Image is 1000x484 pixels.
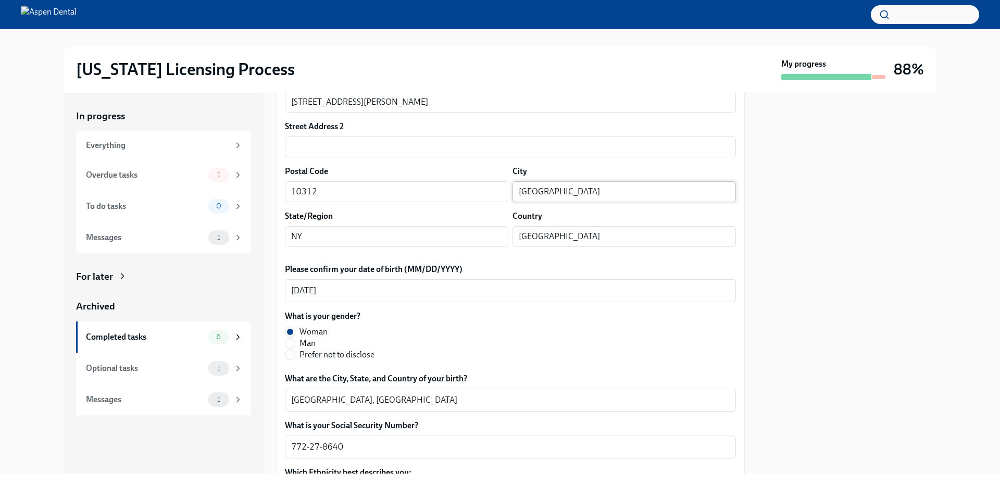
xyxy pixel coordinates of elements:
a: Optional tasks1 [76,353,251,384]
span: 1 [211,171,227,179]
label: Postal Code [285,166,328,177]
span: Prefer not to disclose [299,349,374,361]
span: 0 [210,202,228,210]
label: Country [512,210,542,222]
span: 1 [211,364,227,372]
strong: My progress [781,58,826,70]
span: Man [299,338,316,349]
label: What is your gender? [285,311,383,322]
textarea: 772-27-8640 [291,441,730,453]
div: Everything [86,140,229,151]
label: Which Ethnicity best describes you: [285,467,736,478]
a: Messages1 [76,384,251,415]
div: Optional tasks [86,363,204,374]
a: In progress [76,109,251,123]
label: What are the City, State, and Country of your birth? [285,373,736,384]
h2: [US_STATE] Licensing Process [76,59,295,80]
label: City [512,166,527,177]
a: Messages1 [76,222,251,253]
span: 1 [211,233,227,241]
label: What is your Social Security Number? [285,420,736,431]
img: Aspen Dental [21,6,77,23]
span: Woman [299,326,328,338]
a: Overdue tasks1 [76,159,251,191]
div: To do tasks [86,201,204,212]
label: State/Region [285,210,333,222]
span: 6 [210,333,227,341]
a: Completed tasks6 [76,321,251,353]
div: Messages [86,232,204,243]
span: 1 [211,395,227,403]
div: For later [76,270,113,283]
div: Messages [86,394,204,405]
a: Everything [76,131,251,159]
a: For later [76,270,251,283]
textarea: [GEOGRAPHIC_DATA], [GEOGRAPHIC_DATA] [291,394,730,406]
a: To do tasks0 [76,191,251,222]
a: Archived [76,300,251,313]
label: Please confirm your date of birth (MM/DD/YYYY) [285,264,736,275]
h3: 88% [894,60,924,79]
textarea: [DATE] [291,284,730,297]
div: Overdue tasks [86,169,204,181]
label: Street Address 2 [285,121,344,132]
div: Completed tasks [86,331,204,343]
